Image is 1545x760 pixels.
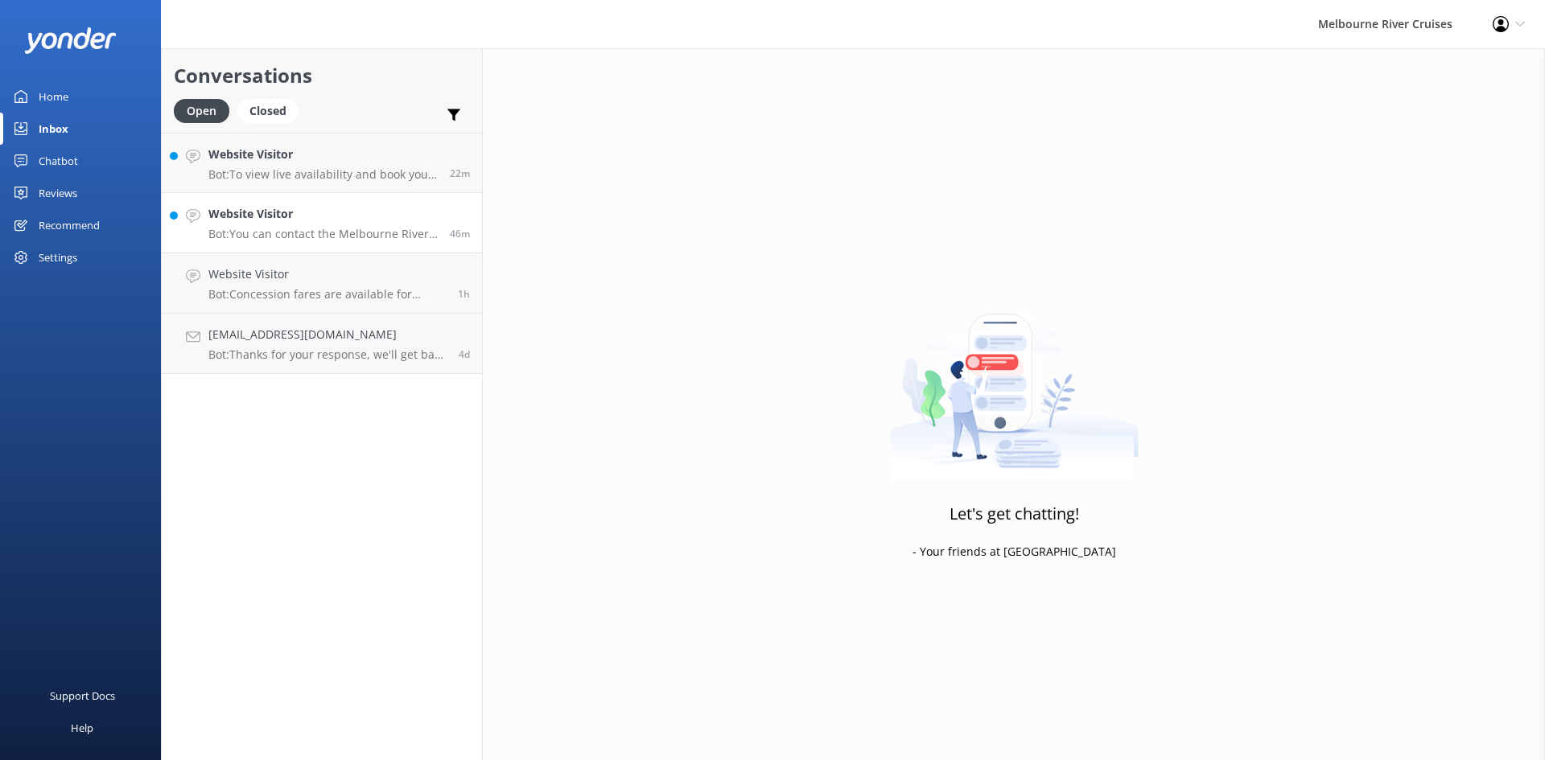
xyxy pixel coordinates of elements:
[208,265,446,283] h4: Website Visitor
[208,205,438,223] h4: Website Visitor
[162,133,482,193] a: Website VisitorBot:To view live availability and book your Melbourne River Cruise experience, ple...
[208,326,447,343] h4: [EMAIL_ADDRESS][DOMAIN_NAME]
[174,60,470,91] h2: Conversations
[50,680,115,712] div: Support Docs
[208,227,438,241] p: Bot: You can contact the Melbourne River Cruises team by emailing [EMAIL_ADDRESS][DOMAIN_NAME]. V...
[890,280,1139,481] img: artwork of a man stealing a conversation from at giant smartphone
[71,712,93,744] div: Help
[208,167,438,182] p: Bot: To view live availability and book your Melbourne River Cruise experience, please visit [URL...
[174,101,237,119] a: Open
[450,166,470,180] span: Oct 07 2025 12:00pm (UTC +11:00) Australia/Sydney
[208,287,446,302] p: Bot: Concession fares are available for sightseeing cruises to holders of an [DEMOGRAPHIC_DATA] s...
[39,80,68,113] div: Home
[208,146,438,163] h4: Website Visitor
[174,99,229,123] div: Open
[237,101,307,119] a: Closed
[39,177,77,209] div: Reviews
[913,543,1116,561] p: - Your friends at [GEOGRAPHIC_DATA]
[39,209,100,241] div: Recommend
[458,287,470,301] span: Oct 07 2025 10:31am (UTC +11:00) Australia/Sydney
[950,501,1079,527] h3: Let's get chatting!
[162,253,482,314] a: Website VisitorBot:Concession fares are available for sightseeing cruises to holders of an [DEMOG...
[24,27,117,54] img: yonder-white-logo.png
[208,347,447,362] p: Bot: Thanks for your response, we'll get back to you as soon as we can during opening hours.
[39,241,77,273] div: Settings
[162,193,482,253] a: Website VisitorBot:You can contact the Melbourne River Cruises team by emailing [EMAIL_ADDRESS][D...
[39,113,68,145] div: Inbox
[459,347,470,361] span: Oct 02 2025 05:12pm (UTC +11:00) Australia/Sydney
[450,227,470,240] span: Oct 07 2025 11:36am (UTC +11:00) Australia/Sydney
[162,314,482,374] a: [EMAIL_ADDRESS][DOMAIN_NAME]Bot:Thanks for your response, we'll get back to you as soon as we can...
[237,99,299,123] div: Closed
[39,145,78,177] div: Chatbot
